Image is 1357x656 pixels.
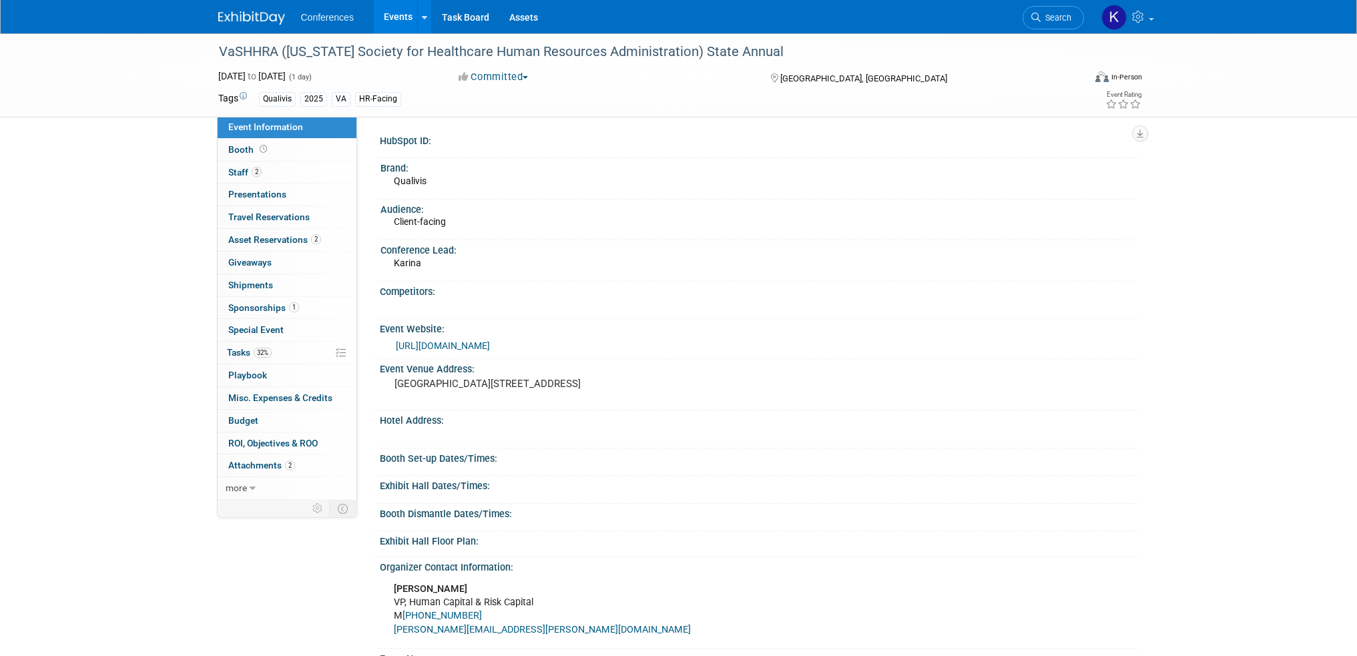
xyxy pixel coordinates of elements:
a: Presentations [218,184,356,206]
span: [DATE] [DATE] [218,71,286,81]
a: Misc. Expenses & Credits [218,387,356,409]
a: Special Event [218,319,356,341]
span: to [246,71,258,81]
span: Travel Reservations [228,212,310,222]
div: Audience: [380,200,1133,216]
a: Event Information [218,116,356,138]
img: ExhibitDay [218,11,285,25]
span: 2 [285,460,295,470]
span: Tasks [227,347,272,358]
a: [PERSON_NAME][EMAIL_ADDRESS][PERSON_NAME][DOMAIN_NAME] [394,624,691,635]
div: Event Website: [380,319,1139,336]
div: Event Venue Address: [380,359,1139,376]
a: Travel Reservations [218,206,356,228]
div: 2025 [300,92,327,106]
a: Attachments2 [218,454,356,476]
span: Playbook [228,370,267,380]
a: Booth [218,139,356,161]
span: Attachments [228,460,295,470]
div: Event Format [1005,69,1143,89]
span: 1 [289,302,299,312]
a: Staff2 [218,161,356,184]
span: Conferences [301,12,354,23]
a: Search [1023,6,1084,29]
span: (1 day) [288,73,312,81]
td: Toggle Event Tabs [329,500,356,517]
span: Presentations [228,189,286,200]
td: Personalize Event Tab Strip [306,500,330,517]
span: Sponsorships [228,302,299,313]
div: VaSHHRA ([US_STATE] Society for Healthcare Human Resources Administration) State Annual [214,40,1064,64]
img: Katie Widhelm [1101,5,1127,30]
div: Booth Dismantle Dates/Times: [380,504,1139,521]
b: [PERSON_NAME] [394,583,467,595]
span: Search [1041,13,1071,23]
div: In-Person [1111,72,1142,82]
a: ROI, Objectives & ROO [218,432,356,454]
span: Staff [228,167,262,178]
a: Sponsorships1 [218,297,356,319]
a: Budget [218,410,356,432]
div: Qualivis [259,92,296,106]
span: 32% [254,348,272,358]
a: [PHONE_NUMBER] [402,610,482,621]
div: VP, Human Capital & Risk Capital M [384,576,991,643]
span: Karina [394,258,421,268]
div: Conference Lead: [380,240,1133,257]
span: Event Information [228,121,303,132]
span: Budget [228,415,258,426]
span: Qualivis [394,176,427,186]
a: Shipments [218,274,356,296]
div: Booth Set-up Dates/Times: [380,448,1139,465]
img: Format-Inperson.png [1095,71,1109,82]
div: VA [332,92,350,106]
span: Misc. Expenses & Credits [228,392,332,403]
a: Giveaways [218,252,356,274]
span: Booth [228,144,270,155]
div: Organizer Contact Information: [380,557,1139,574]
div: Competitors: [380,282,1139,298]
div: HubSpot ID: [380,131,1139,147]
div: Brand: [380,158,1133,175]
div: Exhibit Hall Dates/Times: [380,476,1139,493]
span: more [226,482,247,493]
div: HR-Facing [355,92,401,106]
span: 2 [311,234,321,244]
td: Tags [218,91,247,107]
span: Client-facing [394,216,446,227]
div: Hotel Address: [380,410,1139,427]
span: Asset Reservations [228,234,321,245]
a: more [218,477,356,499]
span: ROI, Objectives & ROO [228,438,318,448]
span: Giveaways [228,257,272,268]
button: Committed [454,70,533,84]
span: Booth not reserved yet [257,144,270,154]
span: Special Event [228,324,284,335]
a: [URL][DOMAIN_NAME] [396,340,490,351]
span: [GEOGRAPHIC_DATA], [GEOGRAPHIC_DATA] [780,73,947,83]
span: Shipments [228,280,273,290]
a: Asset Reservations2 [218,229,356,251]
span: 2 [252,167,262,177]
a: Tasks32% [218,342,356,364]
div: Event Rating [1105,91,1141,98]
a: Playbook [218,364,356,386]
pre: [GEOGRAPHIC_DATA][STREET_ADDRESS] [394,378,682,390]
div: Exhibit Hall Floor Plan: [380,531,1139,548]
